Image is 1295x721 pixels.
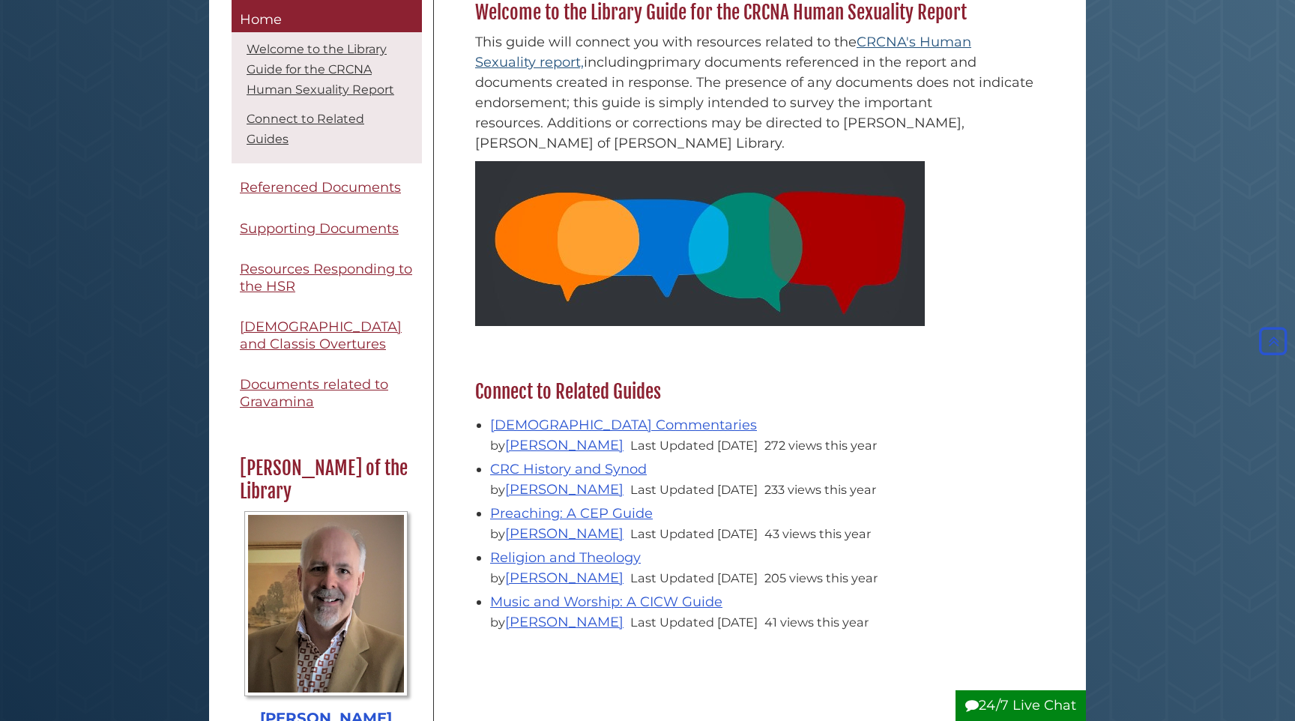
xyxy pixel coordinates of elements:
span: Supporting Documents [240,220,399,237]
span: 272 views this year [764,438,877,453]
span: Documents related to Gravamina [240,376,388,410]
h2: Welcome to the Library Guide for the CRCNA Human Sexuality Report [468,1,1041,25]
button: 24/7 Live Chat [956,690,1086,721]
a: Referenced Documents [232,171,422,205]
h2: [PERSON_NAME] of the Library [232,456,420,504]
span: by [490,615,627,630]
span: This guide will connect you with resources related to the including [475,34,971,70]
span: by [490,570,627,585]
span: [DEMOGRAPHIC_DATA] and Classis Overtures [240,319,402,352]
span: by [490,482,627,497]
a: Connect to Related Guides [247,112,364,146]
span: 205 views this year [764,570,878,585]
h2: Connect to Related Guides [468,380,1041,404]
span: primary documents referenced in the report and documents created in response. The presence of any... [475,54,1033,151]
span: Last Updated [DATE] [630,482,758,497]
span: Last Updated [DATE] [630,570,758,585]
a: Religion and Theology [490,549,641,566]
a: Supporting Documents [232,212,422,246]
a: CRCNA's Human Sexuality report, [475,34,971,70]
span: 41 views this year [764,615,869,630]
span: by [490,526,627,541]
a: [PERSON_NAME] [505,614,624,630]
a: [DEMOGRAPHIC_DATA] and Classis Overtures [232,310,422,360]
a: Preaching: A CEP Guide [490,505,653,522]
img: Profile Photo [244,511,408,696]
span: Resources Responding to the HSR [240,261,412,295]
span: Last Updated [DATE] [630,615,758,630]
a: [PERSON_NAME] [505,481,624,498]
a: Documents related to Gravamina [232,368,422,418]
a: Back to Top [1255,334,1291,350]
span: Home [240,11,282,28]
a: Music and Worship: A CICW Guide [490,594,722,610]
a: Resources Responding to the HSR [232,253,422,303]
a: [PERSON_NAME] [505,570,624,586]
a: Welcome to the Library Guide for the CRCNA Human Sexuality Report [247,42,394,97]
span: Last Updated [DATE] [630,438,758,453]
span: by [490,438,627,453]
a: [DEMOGRAPHIC_DATA] Commentaries [490,417,757,433]
span: Last Updated [DATE] [630,526,758,541]
a: [PERSON_NAME] [505,437,624,453]
a: CRC History and Synod [490,461,647,477]
span: 233 views this year [764,482,876,497]
a: [PERSON_NAME] [505,525,624,542]
span: 43 views this year [764,526,871,541]
span: Referenced Documents [240,179,401,196]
